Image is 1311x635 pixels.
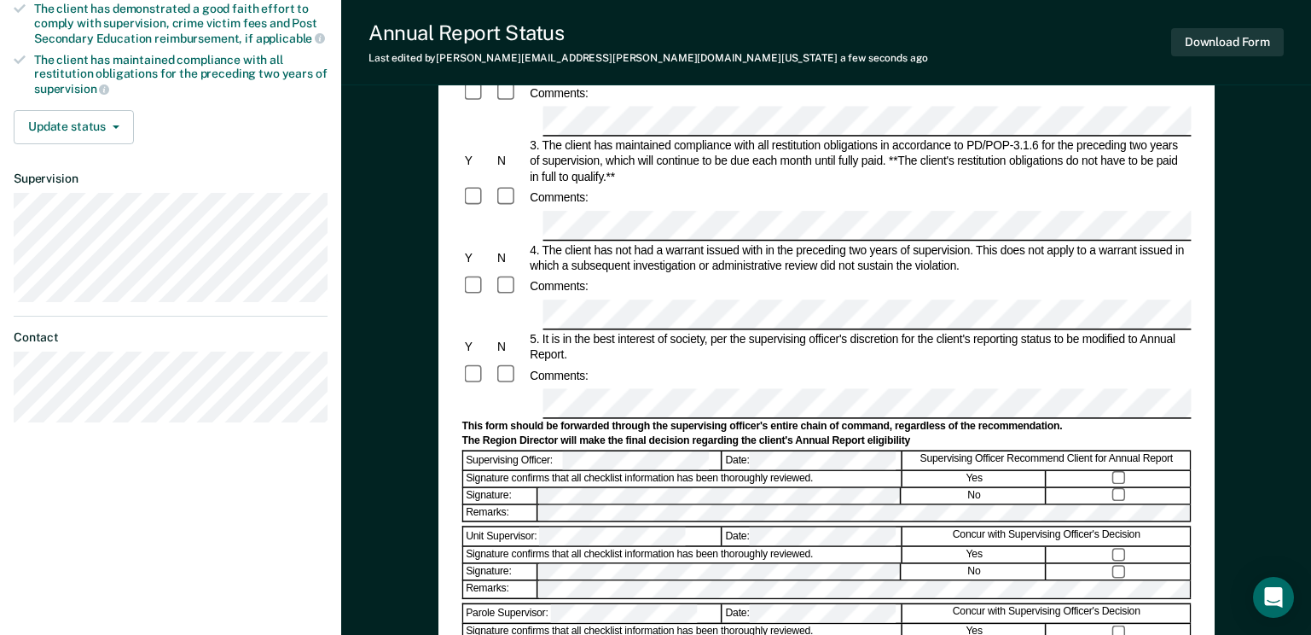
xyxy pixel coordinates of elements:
div: Annual Report Status [368,20,928,45]
div: Signature confirms that all checklist information has been thoroughly reviewed. [463,470,902,486]
span: a few seconds ago [840,52,928,64]
div: No [902,564,1046,580]
div: 3. The client has maintained compliance with all restitution obligations in accordance to PD/POP-... [527,138,1191,185]
div: The client has demonstrated a good faith effort to comply with supervision, crime victim fees and... [34,2,328,45]
div: Unit Supervisor: [463,527,722,545]
div: Date: [722,604,902,622]
div: Comments: [527,368,590,383]
div: N [495,339,527,354]
div: Remarks: [463,581,538,597]
span: supervision [34,82,109,96]
div: Yes [903,547,1047,562]
div: Comments: [527,85,590,101]
div: 4. The client has not had a warrant issued with in the preceding two years of supervision. This d... [527,242,1191,274]
div: Parole Supervisor: [463,604,722,622]
div: Signature: [463,487,537,504]
div: 5. It is in the best interest of society, per the supervising officer's discretion for the client... [527,331,1191,363]
div: Y [461,250,494,265]
div: The client has maintained compliance with all restitution obligations for the preceding two years of [34,53,328,96]
div: N [495,250,527,265]
dt: Supervision [14,172,328,186]
div: Comments: [527,279,590,294]
div: Yes [903,470,1047,486]
div: Y [461,154,494,169]
div: Remarks: [463,505,538,521]
dt: Contact [14,330,328,345]
div: Signature confirms that all checklist information has been thoroughly reviewed. [463,547,902,562]
div: Signature: [463,564,537,580]
div: No [902,487,1046,504]
div: Y [461,339,494,354]
button: Download Form [1171,28,1284,56]
button: Update status [14,110,134,144]
div: Supervising Officer Recommend Client for Annual Report [902,451,1191,469]
div: The Region Director will make the final decision regarding the client's Annual Report eligibility [461,434,1191,448]
div: Open Intercom Messenger [1253,577,1294,618]
div: This form should be forwarded through the supervising officer's entire chain of command, regardle... [461,420,1191,434]
div: Date: [722,451,902,469]
span: applicable [256,32,325,45]
div: Comments: [527,190,590,206]
div: Concur with Supervising Officer's Decision [902,527,1191,545]
div: Concur with Supervising Officer's Decision [902,604,1191,622]
div: Date: [722,527,902,545]
div: N [495,154,527,169]
div: Supervising Officer: [463,451,722,469]
div: Last edited by [PERSON_NAME][EMAIL_ADDRESS][PERSON_NAME][DOMAIN_NAME][US_STATE] [368,52,928,64]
